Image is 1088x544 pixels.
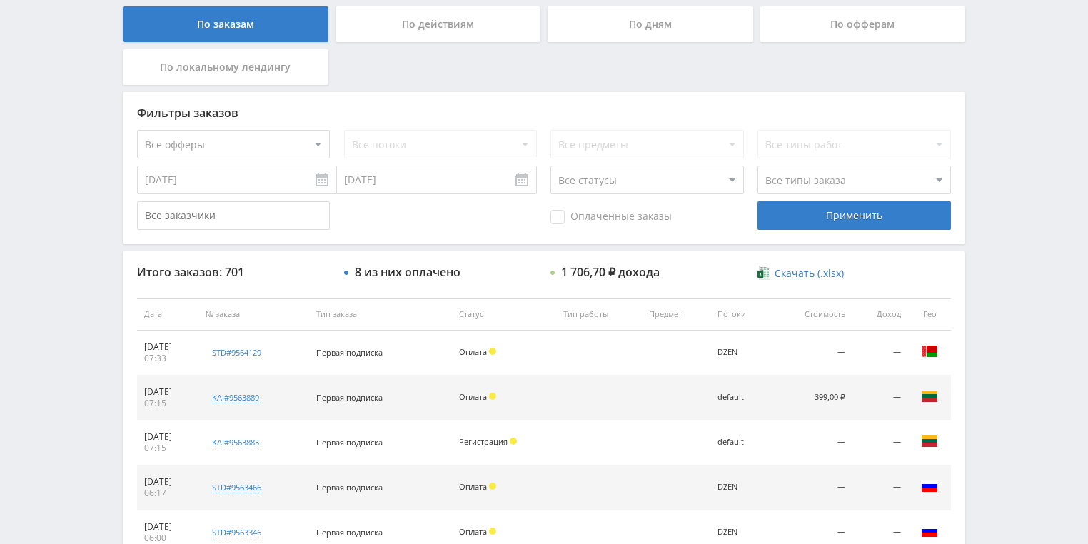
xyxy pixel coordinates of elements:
[137,106,951,119] div: Фильтры заказов
[316,347,383,358] span: Первая подписка
[144,353,191,364] div: 07:33
[137,201,330,230] input: Все заказчики
[123,49,328,85] div: По локальному лендингу
[717,348,765,357] div: DZEN
[316,437,383,448] span: Первая подписка
[852,331,908,376] td: —
[212,392,259,403] div: kai#9563889
[144,431,191,443] div: [DATE]
[316,392,383,403] span: Первая подписка
[852,298,908,331] th: Доход
[144,488,191,499] div: 06:17
[144,476,191,488] div: [DATE]
[772,298,852,331] th: Стоимость
[757,201,950,230] div: Применить
[144,521,191,533] div: [DATE]
[908,298,951,331] th: Гео
[772,465,852,510] td: —
[775,268,844,279] span: Скачать (.xlsx)
[921,388,938,405] img: ltu.png
[137,266,330,278] div: Итого заказов: 701
[144,533,191,544] div: 06:00
[489,528,496,535] span: Холд
[489,348,496,355] span: Холд
[772,376,852,420] td: 399,00 ₽
[144,386,191,398] div: [DATE]
[452,298,556,331] th: Статус
[852,465,908,510] td: —
[459,481,487,492] span: Оплата
[212,347,261,358] div: std#9564129
[459,526,487,537] span: Оплата
[772,420,852,465] td: —
[316,482,383,493] span: Первая подписка
[757,266,770,280] img: xlsx
[144,398,191,409] div: 07:15
[212,437,259,448] div: kai#9563885
[710,298,772,331] th: Потоки
[212,482,261,493] div: std#9563466
[355,266,460,278] div: 8 из них оплачено
[717,528,765,537] div: DZEN
[198,298,309,331] th: № заказа
[336,6,541,42] div: По действиям
[921,433,938,450] img: ltu.png
[717,483,765,492] div: DZEN
[772,331,852,376] td: —
[548,6,753,42] div: По дням
[760,6,966,42] div: По офферам
[144,341,191,353] div: [DATE]
[921,478,938,495] img: rus.png
[137,298,198,331] th: Дата
[316,527,383,538] span: Первая подписка
[561,266,660,278] div: 1 706,70 ₽ дохода
[642,298,710,331] th: Предмет
[144,443,191,454] div: 07:15
[459,346,487,357] span: Оплата
[459,436,508,447] span: Регистрация
[717,393,765,402] div: default
[717,438,765,447] div: default
[123,6,328,42] div: По заказам
[852,376,908,420] td: —
[510,438,517,445] span: Холд
[757,266,843,281] a: Скачать (.xlsx)
[309,298,452,331] th: Тип заказа
[921,523,938,540] img: rus.png
[556,298,642,331] th: Тип работы
[550,210,672,224] span: Оплаченные заказы
[852,420,908,465] td: —
[921,343,938,360] img: blr.png
[212,527,261,538] div: std#9563346
[489,393,496,400] span: Холд
[489,483,496,490] span: Холд
[459,391,487,402] span: Оплата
